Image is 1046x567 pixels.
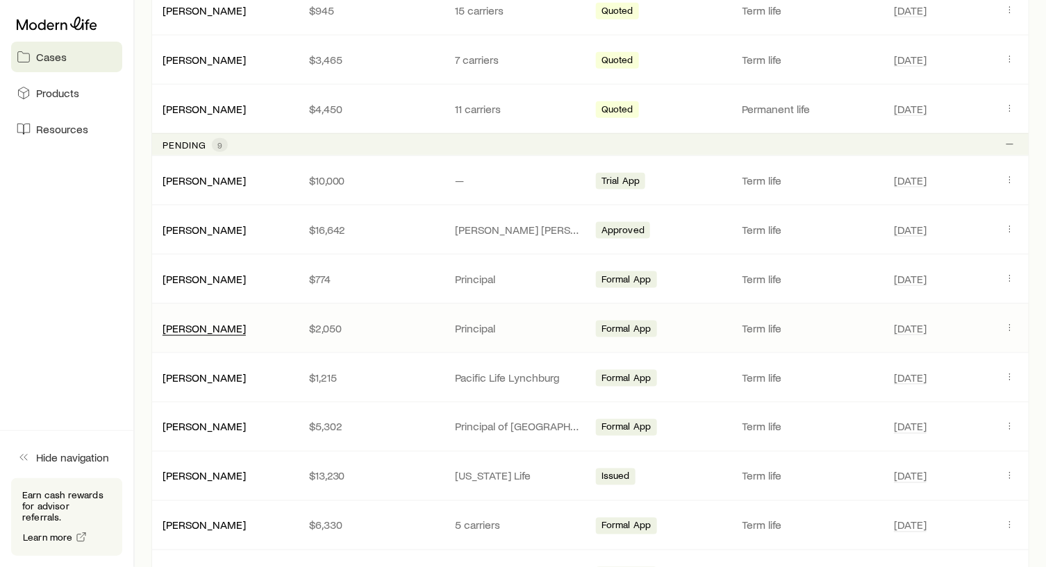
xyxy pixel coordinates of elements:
button: Hide navigation [11,442,122,473]
a: Cases [11,42,122,72]
div: Earn cash rewards for advisor referrals.Learn more [11,478,122,556]
p: Term life [742,174,878,187]
p: 15 carriers [455,3,579,17]
span: Quoted [601,54,633,69]
a: [PERSON_NAME] [163,420,246,433]
a: Resources [11,114,122,144]
span: Products [36,86,79,100]
p: Term life [742,223,878,237]
a: [PERSON_NAME] [163,223,246,236]
p: Term life [742,518,878,532]
p: $4,450 [309,102,433,116]
p: $3,465 [309,53,433,67]
span: [DATE] [894,102,927,116]
span: Hide navigation [36,450,109,464]
p: $10,000 [309,174,433,187]
span: Learn more [23,532,73,542]
p: $13,230 [309,469,433,483]
p: Pending [163,139,206,151]
p: $5,302 [309,420,433,434]
span: [DATE] [894,174,927,187]
p: $6,330 [309,518,433,532]
p: $2,050 [309,321,433,335]
div: [PERSON_NAME] [163,469,246,484]
p: — [455,174,579,187]
span: [DATE] [894,53,927,67]
span: [DATE] [894,272,927,286]
p: 5 carriers [455,518,579,532]
a: [PERSON_NAME] [163,518,246,532]
span: Quoted [601,5,633,19]
span: [DATE] [894,321,927,335]
p: Term life [742,3,878,17]
span: Formal App [601,520,651,534]
span: Formal App [601,273,651,288]
p: Term life [742,371,878,384]
div: [PERSON_NAME] [163,272,246,287]
a: [PERSON_NAME] [163,272,246,285]
p: 7 carriers [455,53,579,67]
p: 11 carriers [455,102,579,116]
a: Products [11,78,122,108]
a: [PERSON_NAME] [163,3,246,17]
div: [PERSON_NAME] [163,223,246,237]
p: Principal of [GEOGRAPHIC_DATA] [455,420,579,434]
p: Term life [742,321,878,335]
span: 9 [217,139,222,151]
span: Resources [36,122,88,136]
a: [PERSON_NAME] [163,469,246,482]
span: Trial App [601,175,640,189]
span: [DATE] [894,469,927,483]
span: [DATE] [894,420,927,434]
a: [PERSON_NAME] [163,174,246,187]
span: Formal App [601,323,651,337]
p: Principal [455,321,579,335]
span: Quoted [601,103,633,118]
a: [PERSON_NAME] [163,371,246,384]
span: [DATE] [894,518,927,532]
span: Cases [36,50,67,64]
p: Term life [742,469,878,483]
p: Permanent life [742,102,878,116]
div: [PERSON_NAME] [163,321,246,336]
p: Term life [742,53,878,67]
a: [PERSON_NAME] [163,102,246,115]
span: [DATE] [894,223,927,237]
span: Approved [601,224,645,239]
span: [DATE] [894,3,927,17]
p: [PERSON_NAME] [PERSON_NAME] [455,223,579,237]
div: [PERSON_NAME] [163,3,246,18]
div: [PERSON_NAME] [163,518,246,533]
span: Formal App [601,372,651,387]
p: $945 [309,3,433,17]
p: [US_STATE] Life [455,469,579,483]
p: $16,642 [309,223,433,237]
span: Issued [601,471,630,485]
a: [PERSON_NAME] [163,53,246,66]
div: [PERSON_NAME] [163,371,246,385]
p: Pacific Life Lynchburg [455,371,579,384]
div: [PERSON_NAME] [163,102,246,117]
div: [PERSON_NAME] [163,174,246,188]
span: Formal App [601,421,651,436]
p: Term life [742,272,878,286]
p: Earn cash rewards for advisor referrals. [22,489,111,523]
p: Principal [455,272,579,286]
div: [PERSON_NAME] [163,420,246,434]
div: [PERSON_NAME] [163,53,246,67]
span: [DATE] [894,371,927,384]
p: $774 [309,272,433,286]
p: Term life [742,420,878,434]
a: [PERSON_NAME] [163,321,246,335]
p: $1,215 [309,371,433,384]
